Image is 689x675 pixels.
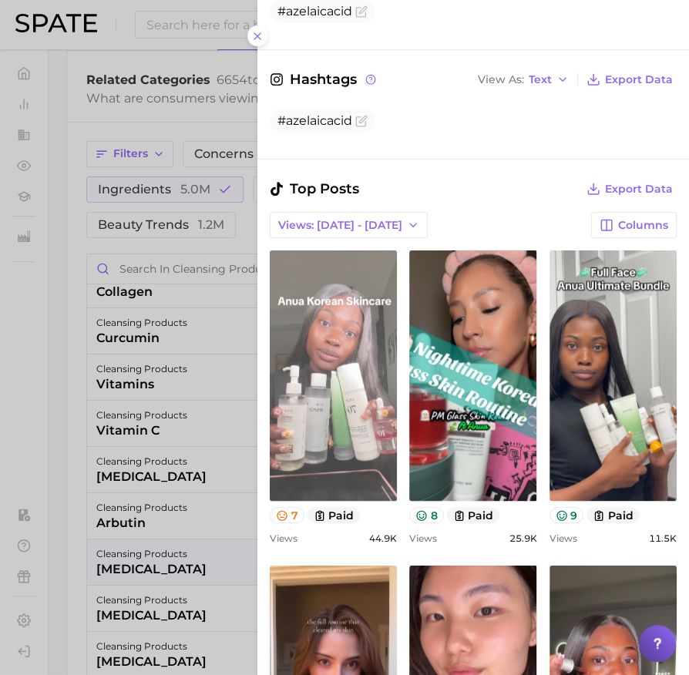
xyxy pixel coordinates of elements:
button: Views: [DATE] - [DATE] [270,212,428,238]
span: Views [270,532,297,544]
span: Export Data [605,73,673,86]
button: Flag as miscategorized or irrelevant [355,115,368,127]
button: Flag as miscategorized or irrelevant [355,5,368,18]
button: 8 [409,507,444,523]
span: 25.9k [509,532,537,544]
button: Export Data [583,69,677,90]
span: Text [529,76,552,84]
span: Views [409,532,437,544]
button: 9 [550,507,584,523]
span: Export Data [605,183,673,196]
span: View As [478,76,524,84]
span: Views: [DATE] - [DATE] [278,219,402,232]
span: Hashtags [270,69,378,90]
button: paid [447,507,500,523]
span: #azelaicacid [277,4,352,18]
button: Columns [591,212,677,238]
span: #azelaicacid [277,113,352,128]
button: View AsText [474,69,573,89]
span: 11.5k [649,532,677,544]
button: paid [586,507,640,523]
button: Export Data [583,178,677,200]
span: Top Posts [270,178,359,200]
button: paid [308,507,361,523]
button: 7 [270,507,304,523]
span: 44.9k [369,532,397,544]
span: Views [550,532,577,544]
span: Columns [618,219,668,232]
